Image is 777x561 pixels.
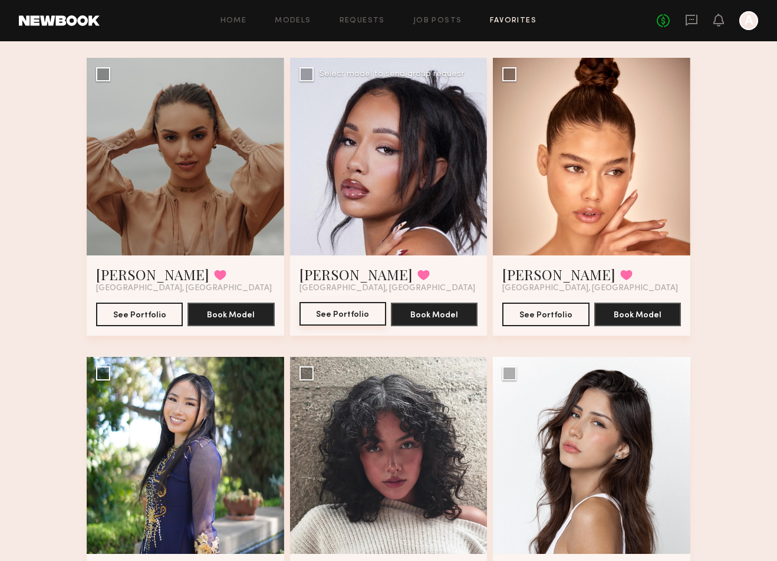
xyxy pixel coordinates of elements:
a: Requests [340,17,385,25]
button: See Portfolio [96,303,183,326]
button: See Portfolio [299,302,386,326]
a: Book Model [187,309,274,319]
div: Select model to send group request [320,70,465,78]
button: Book Model [594,303,681,326]
a: Home [220,17,247,25]
button: See Portfolio [502,303,589,326]
a: See Portfolio [299,303,386,326]
a: [PERSON_NAME] [502,265,615,284]
span: [GEOGRAPHIC_DATA], [GEOGRAPHIC_DATA] [502,284,678,293]
a: [PERSON_NAME] [299,265,413,284]
button: Book Model [391,303,478,326]
a: [PERSON_NAME] [96,265,209,284]
a: Job Posts [413,17,462,25]
span: [GEOGRAPHIC_DATA], [GEOGRAPHIC_DATA] [96,284,272,293]
span: [GEOGRAPHIC_DATA], [GEOGRAPHIC_DATA] [299,284,475,293]
a: Models [275,17,311,25]
a: Book Model [391,309,478,319]
a: Favorites [490,17,536,25]
a: A [739,11,758,30]
a: Book Model [594,309,681,319]
button: Book Model [187,303,274,326]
